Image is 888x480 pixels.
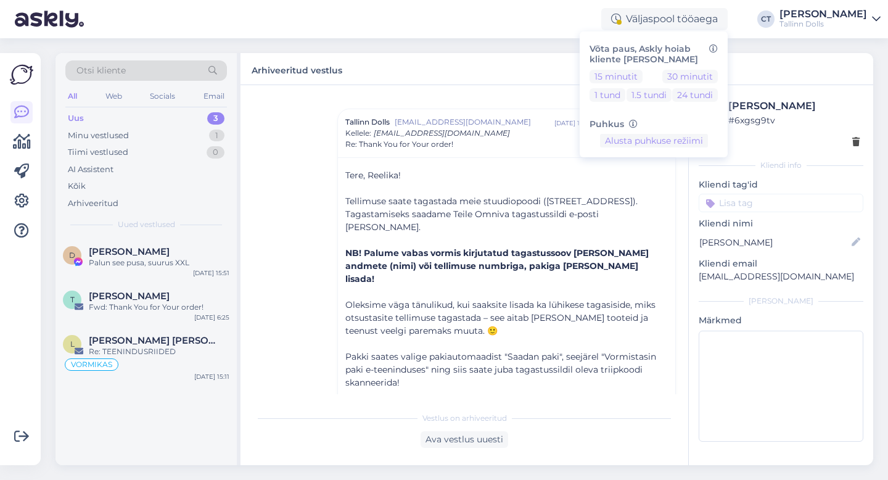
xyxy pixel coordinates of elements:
[699,217,863,230] p: Kliendi nimi
[194,313,229,322] div: [DATE] 6:25
[601,8,728,30] div: Väljaspool tööaega
[554,118,591,128] div: [DATE] 17:10
[70,295,75,304] span: T
[76,64,126,77] span: Otsi kliente
[69,250,75,260] span: D
[699,296,863,307] div: [PERSON_NAME]
[89,291,170,302] span: Tatjana Vürst
[662,70,718,83] button: 30 minutit
[118,219,175,230] span: Uued vestlused
[147,88,178,104] div: Socials
[345,128,371,138] span: Kellele :
[728,114,860,127] div: # 6xgsg9tv
[600,134,708,147] button: Alusta puhkuse režiimi
[728,99,860,114] div: [PERSON_NAME]
[68,163,113,176] div: AI Assistent
[68,112,84,125] div: Uus
[590,70,643,83] button: 15 minutit
[89,246,170,257] span: Deily Tatar
[103,88,125,104] div: Web
[70,339,75,349] span: L
[68,180,86,192] div: Kõik
[779,19,867,29] div: Tallinn Dolls
[345,196,638,233] span: Tellimuse saate tagastada meie stuudiopoodi ([STREET_ADDRESS]). Tagastamiseks saadame Teile Omniv...
[89,257,229,268] div: Palun see pusa, suurus XXL
[68,197,118,210] div: Arhiveeritud
[699,270,863,283] p: [EMAIL_ADDRESS][DOMAIN_NAME]
[699,194,863,212] input: Lisa tag
[421,431,508,448] div: Ava vestlus uuesti
[207,112,224,125] div: 3
[71,361,112,368] span: VORMIKAS
[627,88,672,102] button: 1.5 tundi
[590,44,718,65] h6: Võta paus, Askly hoiab kliente [PERSON_NAME]
[252,60,342,77] label: Arhiveeritud vestlus
[345,117,390,128] span: Tallinn Dolls
[193,268,229,278] div: [DATE] 15:51
[422,413,507,424] span: Vestlus on arhiveeritud
[89,302,229,313] div: Fwd: Thank You for Your order!
[699,160,863,171] div: Kliendi info
[201,88,227,104] div: Email
[345,299,656,336] span: Oleksime väga tänulikud, kui saaksite lisada ka lühikese tagasiside, miks otsustasite tellimuse t...
[345,351,656,388] span: Pakki saates valige pakiautomaadist "Saadan paki", seejärel "Vormistasin paki e-teeninduses" ning...
[672,88,718,102] button: 24 tundi
[10,63,33,86] img: Askly Logo
[757,10,775,28] div: CT
[699,236,849,249] input: Lisa nimi
[395,117,554,128] span: [EMAIL_ADDRESS][DOMAIN_NAME]
[89,335,217,346] span: Liisa Timmi
[590,88,625,102] button: 1 tund
[345,139,453,150] span: Re: Thank You for Your order!
[65,88,80,104] div: All
[194,372,229,381] div: [DATE] 15:11
[374,128,510,138] span: [EMAIL_ADDRESS][DOMAIN_NAME]
[68,146,128,159] div: Tiimi vestlused
[345,247,649,284] strong: NB! Palume vabas vormis kirjutatud tagastussoov [PERSON_NAME] andmete (nimi) või tellimuse numbri...
[779,9,881,29] a: [PERSON_NAME]Tallinn Dolls
[699,314,863,327] p: Märkmed
[345,170,401,181] span: Tere, Reelika!
[68,130,129,142] div: Minu vestlused
[89,346,229,357] div: Re: TEENINDUSRIIDED
[207,146,224,159] div: 0
[699,178,863,191] p: Kliendi tag'id
[779,9,867,19] div: [PERSON_NAME]
[209,130,224,142] div: 1
[699,257,863,270] p: Kliendi email
[590,119,718,130] h6: Puhkus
